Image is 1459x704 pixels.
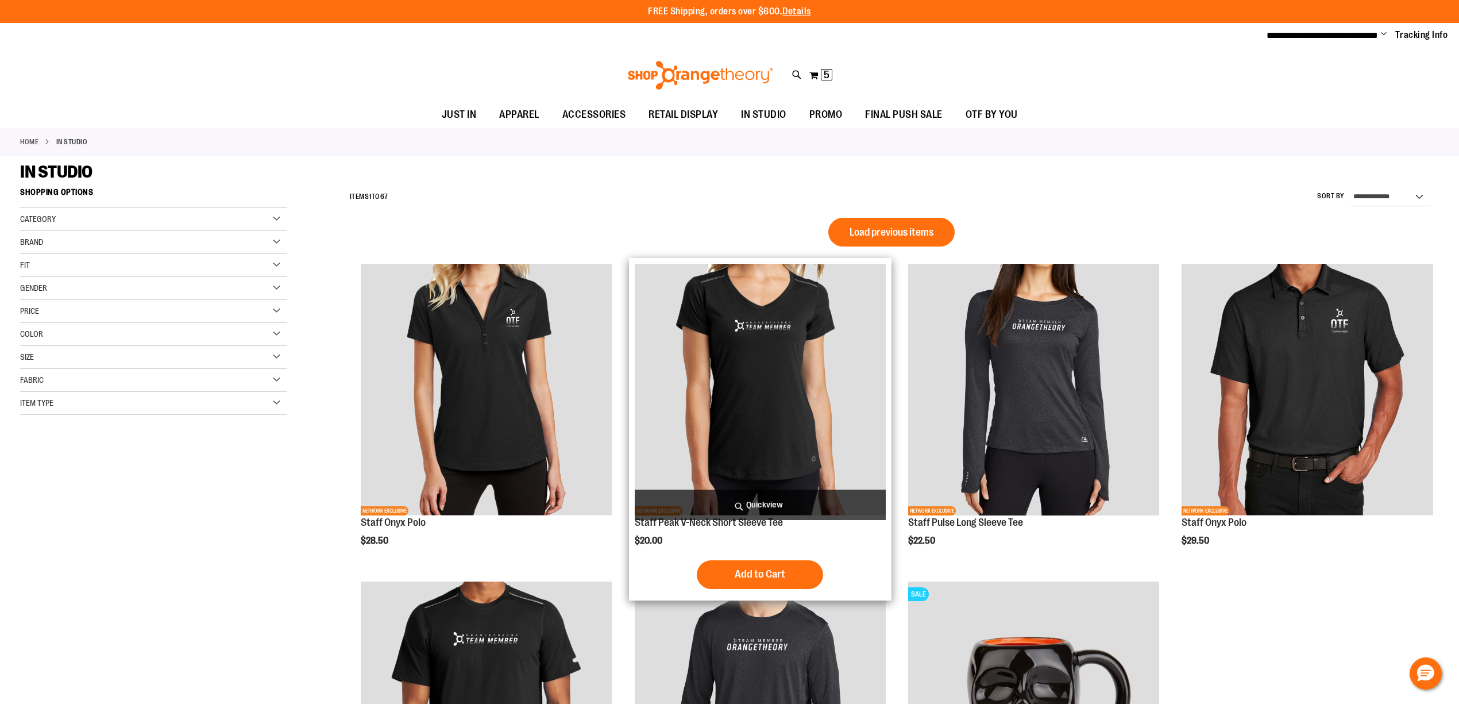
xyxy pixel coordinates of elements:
[954,102,1029,128] a: OTF BY YOU
[902,258,1165,575] div: product
[551,102,638,128] a: ACCESSORIES
[637,102,729,128] a: RETAIL DISPLAY
[369,193,372,201] span: 1
[648,5,811,18] p: FREE Shipping, orders over $600.
[635,517,783,528] a: Staff Peak V-Neck Short Sleeve Tee
[865,102,943,128] span: FINAL PUSH SALE
[908,264,1159,517] a: Product image for Pulse Long Sleeve TeeNETWORK EXCLUSIVE
[850,226,933,238] span: Load previous items
[635,490,886,520] a: Quickview
[908,264,1159,515] img: Product image for Pulse Long Sleeve Tee
[697,560,823,589] button: Add to Cart
[782,6,811,17] a: Details
[908,536,937,546] span: $22.50
[20,398,53,407] span: Item Type
[20,214,56,224] span: Category
[20,352,34,361] span: Size
[1410,657,1442,690] button: Hello, have a question? Let’s chat.
[380,193,388,201] span: 67
[629,258,891,600] div: product
[649,102,718,128] span: RETAIL DISPLAY
[729,102,798,128] a: IN STUDIO
[20,375,44,384] span: Fabric
[1182,506,1229,516] span: NETWORK EXCLUSIVE
[361,506,408,516] span: NETWORK EXCLUSIVE
[635,264,886,515] img: Product image for Peak V-Neck Short Sleeve Tee
[1317,191,1345,201] label: Sort By
[355,258,617,575] div: product
[626,61,775,90] img: Shop Orangetheory
[20,329,43,338] span: Color
[499,102,539,128] span: APPAREL
[361,517,426,528] a: Staff Onyx Polo
[442,102,477,128] span: JUST IN
[361,264,612,515] img: Product image for Onyx Polo
[741,102,786,128] span: IN STUDIO
[635,536,664,546] span: $20.00
[488,102,551,128] a: APPAREL
[828,218,955,247] button: Load previous items
[908,587,929,601] span: SALE
[20,137,38,147] a: Home
[1182,264,1433,517] a: Product image for Onyx PoloNETWORK EXCLUSIVE
[1182,536,1211,546] span: $29.50
[809,102,843,128] span: PROMO
[735,568,785,580] span: Add to Cart
[1182,517,1246,528] a: Staff Onyx Polo
[824,69,829,80] span: 5
[908,506,956,516] span: NETWORK EXCLUSIVE
[798,102,854,128] a: PROMO
[908,517,1023,528] a: Staff Pulse Long Sleeve Tee
[361,536,390,546] span: $28.50
[361,264,612,517] a: Product image for Onyx PoloNETWORK EXCLUSIVE
[1395,29,1448,41] a: Tracking Info
[562,102,626,128] span: ACCESSORIES
[20,182,287,208] strong: Shopping Options
[20,260,30,270] span: Fit
[20,283,47,293] span: Gender
[350,188,388,206] h2: Items to
[1176,258,1438,575] div: product
[854,102,954,128] a: FINAL PUSH SALE
[1381,29,1387,41] button: Account menu
[56,137,88,147] strong: IN STUDIO
[1182,264,1433,515] img: Product image for Onyx Polo
[20,306,39,316] span: Price
[20,237,43,247] span: Brand
[966,102,1018,128] span: OTF BY YOU
[430,102,488,128] a: JUST IN
[635,264,886,517] a: Product image for Peak V-Neck Short Sleeve TeeNETWORK EXCLUSIVE
[20,162,92,182] span: IN STUDIO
